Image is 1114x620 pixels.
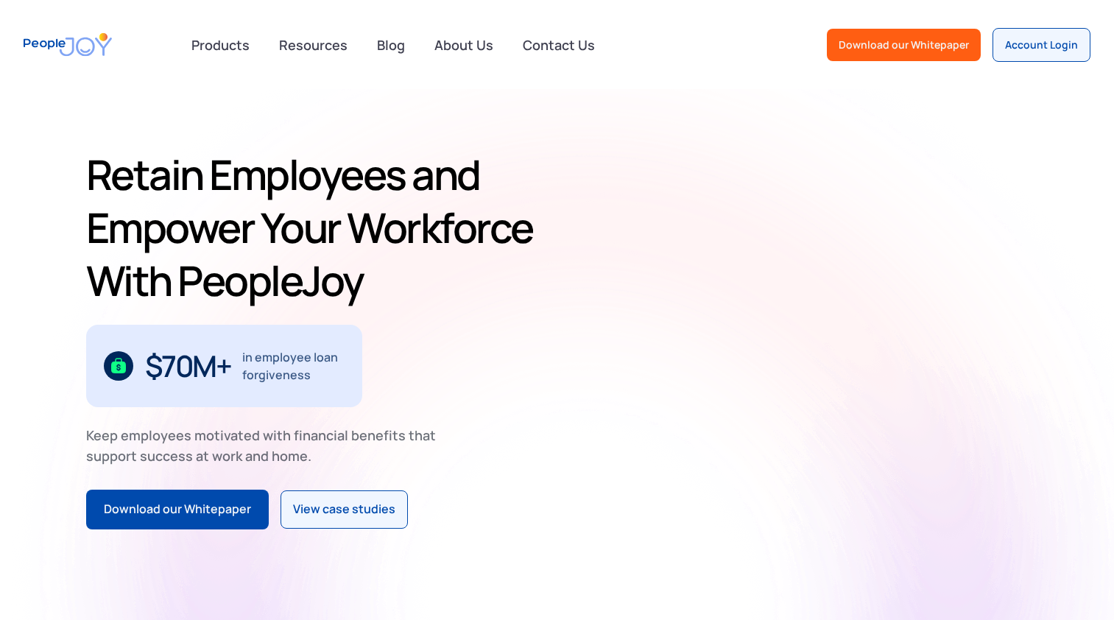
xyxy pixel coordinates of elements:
[514,29,604,61] a: Contact Us
[86,148,551,307] h1: Retain Employees and Empower Your Workforce With PeopleJoy
[183,30,258,60] div: Products
[86,325,362,407] div: 1 / 3
[104,500,251,519] div: Download our Whitepaper
[145,354,231,378] div: $70M+
[270,29,356,61] a: Resources
[86,425,448,466] div: Keep employees motivated with financial benefits that support success at work and home.
[1005,38,1078,52] div: Account Login
[242,348,345,384] div: in employee loan forgiveness
[281,490,408,529] a: View case studies
[426,29,502,61] a: About Us
[368,29,414,61] a: Blog
[86,490,269,529] a: Download our Whitepaper
[827,29,981,61] a: Download our Whitepaper
[993,28,1090,62] a: Account Login
[839,38,969,52] div: Download our Whitepaper
[24,24,112,66] a: home
[293,500,395,519] div: View case studies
